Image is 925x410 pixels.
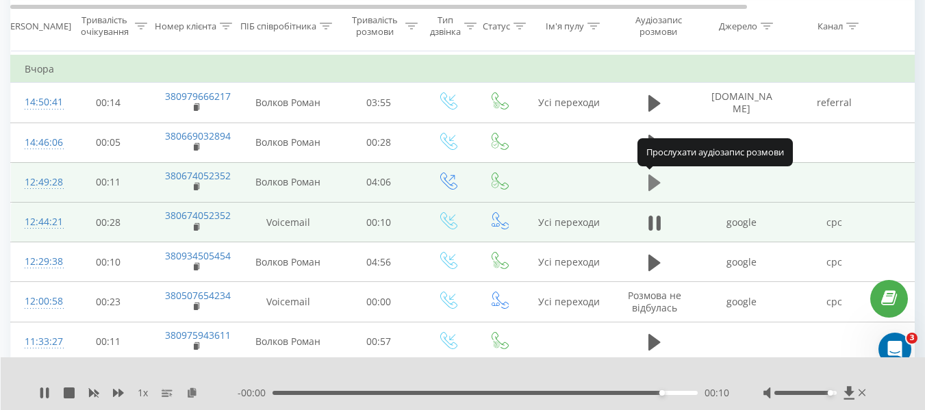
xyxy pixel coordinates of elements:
div: Accessibility label [659,390,665,396]
td: google [696,282,788,322]
div: Аудіозапис розмови [625,14,692,38]
span: - 00:00 [238,386,273,400]
span: 3 [907,333,917,344]
td: Волков Роман [240,162,336,202]
a: 380979666217 [165,90,231,103]
td: 00:11 [66,162,151,202]
td: 00:10 [336,203,422,242]
span: 1 x [138,386,148,400]
td: Voicemail [240,282,336,322]
div: 14:46:06 [25,129,52,156]
td: Волков Роман [240,322,336,361]
span: 00:10 [705,386,729,400]
div: 14:50:41 [25,89,52,116]
td: 00:57 [336,322,422,361]
div: ПІБ співробітника [240,20,316,31]
div: Прослухати аудіозапис розмови [637,138,793,166]
div: Канал [818,20,843,31]
div: Номер клієнта [155,20,216,31]
a: 380674052352 [165,209,231,222]
td: Voicemail [240,203,336,242]
div: [PERSON_NAME] [2,20,71,31]
td: [DOMAIN_NAME] [696,83,788,123]
div: 12:49:28 [25,169,52,196]
td: 00:00 [336,282,422,322]
a: 380507654234 [165,289,231,302]
td: 00:28 [336,123,422,162]
div: Тип дзвінка [430,14,461,38]
div: Ім'я пулу [546,20,584,31]
td: Усі переходи [524,242,613,282]
td: 00:10 [66,242,151,282]
td: cpc [788,242,880,282]
a: 380975943611 [165,329,231,342]
div: Accessibility label [827,390,833,396]
td: Волков Роман [240,83,336,123]
div: Джерело [719,20,757,31]
td: 03:55 [336,83,422,123]
td: referral [788,83,880,123]
div: Тривалість очікування [77,14,131,38]
span: Розмова не відбулась [628,289,681,314]
div: 12:00:58 [25,288,52,315]
td: 04:06 [336,162,422,202]
td: Волков Роман [240,242,336,282]
td: 00:14 [66,83,151,123]
td: 00:05 [66,123,151,162]
td: Усі переходи [524,282,613,322]
td: cpc [788,282,880,322]
td: google [696,203,788,242]
td: 00:23 [66,282,151,322]
div: 11:33:27 [25,329,52,355]
td: google [696,242,788,282]
td: cpc [788,203,880,242]
div: 12:29:38 [25,248,52,275]
a: 380934505454 [165,249,231,262]
div: Статус [483,20,510,31]
iframe: Intercom live chat [878,333,911,366]
td: Усі переходи [524,203,613,242]
td: Волков Роман [240,123,336,162]
div: 12:44:21 [25,209,52,235]
td: 00:11 [66,322,151,361]
a: 380669032894 [165,129,231,142]
td: 00:28 [66,203,151,242]
td: 04:56 [336,242,422,282]
td: Усі переходи [524,83,613,123]
div: Тривалість розмови [348,14,402,38]
a: 380674052352 [165,169,231,182]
